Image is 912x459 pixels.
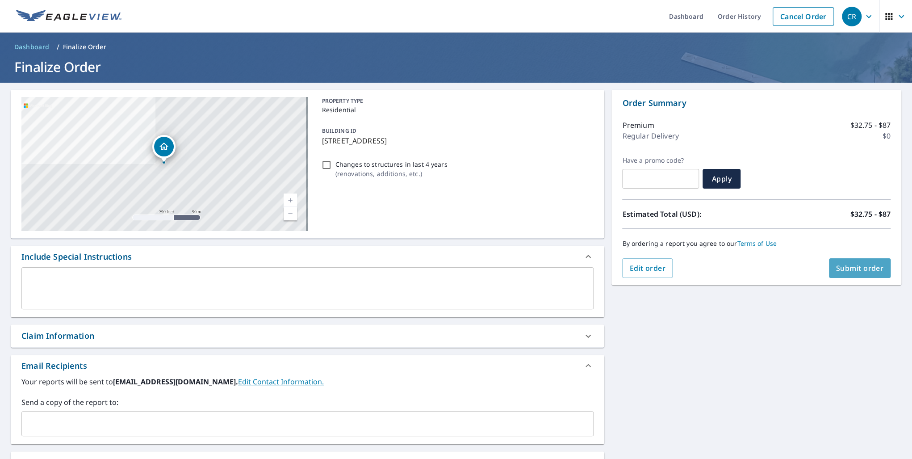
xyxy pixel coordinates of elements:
button: Edit order [622,258,673,278]
p: $0 [883,131,891,141]
p: PROPERTY TYPE [322,97,590,105]
p: BUILDING ID [322,127,356,135]
div: Claim Information [11,324,604,347]
div: Include Special Instructions [21,251,132,263]
img: EV Logo [16,10,121,23]
p: ( renovations, additions, etc. ) [335,169,448,178]
a: Terms of Use [737,239,777,248]
span: Submit order [836,263,884,273]
p: Changes to structures in last 4 years [335,160,448,169]
a: EditContactInfo [238,377,324,387]
p: By ordering a report you agree to our [622,240,891,248]
div: Dropped pin, building 1, Residential property, 2358 Ptarmigan St NW Salem, OR 97304 [152,135,176,163]
li: / [57,42,59,52]
div: Claim Information [21,330,94,342]
a: Cancel Order [773,7,834,26]
p: $32.75 - $87 [850,120,891,131]
h1: Finalize Order [11,58,901,76]
div: Email Recipients [11,355,604,376]
p: Residential [322,105,590,114]
button: Apply [703,169,740,189]
label: Send a copy of the report to: [21,397,594,408]
span: Dashboard [14,42,50,51]
a: Current Level 17, Zoom Out [284,207,297,220]
button: Submit order [829,258,891,278]
div: CR [842,7,862,26]
div: Email Recipients [21,360,87,372]
b: [EMAIL_ADDRESS][DOMAIN_NAME]. [113,377,238,387]
p: Estimated Total (USD): [622,209,756,219]
a: Current Level 17, Zoom In [284,194,297,207]
p: Regular Delivery [622,131,678,141]
label: Your reports will be sent to [21,376,594,387]
p: Premium [622,120,654,131]
p: [STREET_ADDRESS] [322,135,590,146]
label: Have a promo code? [622,156,699,164]
div: Include Special Instructions [11,246,604,267]
p: $32.75 - $87 [850,209,891,219]
span: Edit order [629,263,665,273]
a: Dashboard [11,40,53,54]
nav: breadcrumb [11,40,901,54]
p: Finalize Order [63,42,106,51]
p: Order Summary [622,97,891,109]
span: Apply [710,174,733,184]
